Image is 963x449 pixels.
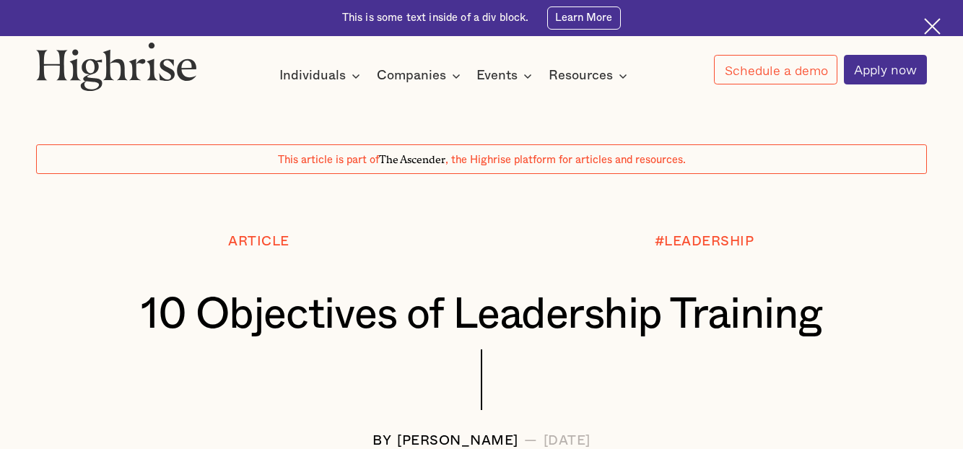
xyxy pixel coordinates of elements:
div: Individuals [279,67,346,84]
div: Resources [549,67,632,84]
div: Resources [549,67,613,84]
div: Article [228,235,289,250]
img: Highrise logo [36,42,197,90]
h1: 10 Objectives of Leadership Training [73,292,889,339]
a: Learn More [547,6,622,30]
span: , the Highrise platform for articles and resources. [445,154,686,165]
div: Individuals [279,67,365,84]
div: Events [476,67,518,84]
div: [PERSON_NAME] [397,434,518,449]
div: This is some text inside of a div block. [342,11,529,25]
span: This article is part of [278,154,379,165]
div: BY [372,434,391,449]
div: — [524,434,538,449]
div: Companies [377,67,465,84]
div: [DATE] [544,434,591,449]
a: Apply now [844,55,927,84]
div: Companies [377,67,446,84]
div: Events [476,67,536,84]
a: Schedule a demo [714,55,837,84]
div: #LEADERSHIP [655,235,754,250]
span: The Ascender [379,151,445,164]
img: Cross icon [924,18,941,35]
